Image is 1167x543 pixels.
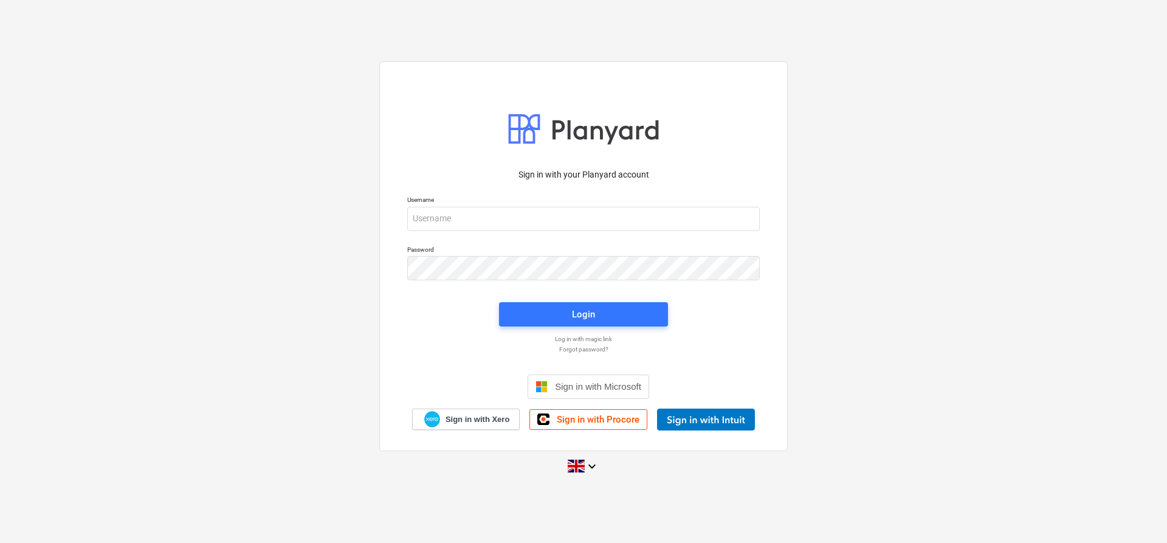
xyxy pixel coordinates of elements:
a: Forgot password? [401,345,766,353]
p: Username [407,196,760,206]
a: Sign in with Xero [412,409,520,430]
div: Login [572,306,595,322]
img: Microsoft logo [535,381,548,393]
span: Sign in with Xero [446,414,509,425]
p: Password [407,246,760,256]
img: Xero logo [424,411,440,427]
a: Log in with magic link [401,335,766,343]
a: Sign in with Procore [529,409,647,430]
button: Login [499,302,668,327]
span: Sign in with Microsoft [555,381,641,392]
span: Sign in with Procore [557,414,639,425]
i: keyboard_arrow_down [585,459,599,474]
input: Username [407,207,760,231]
p: Sign in with your Planyard account [407,168,760,181]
